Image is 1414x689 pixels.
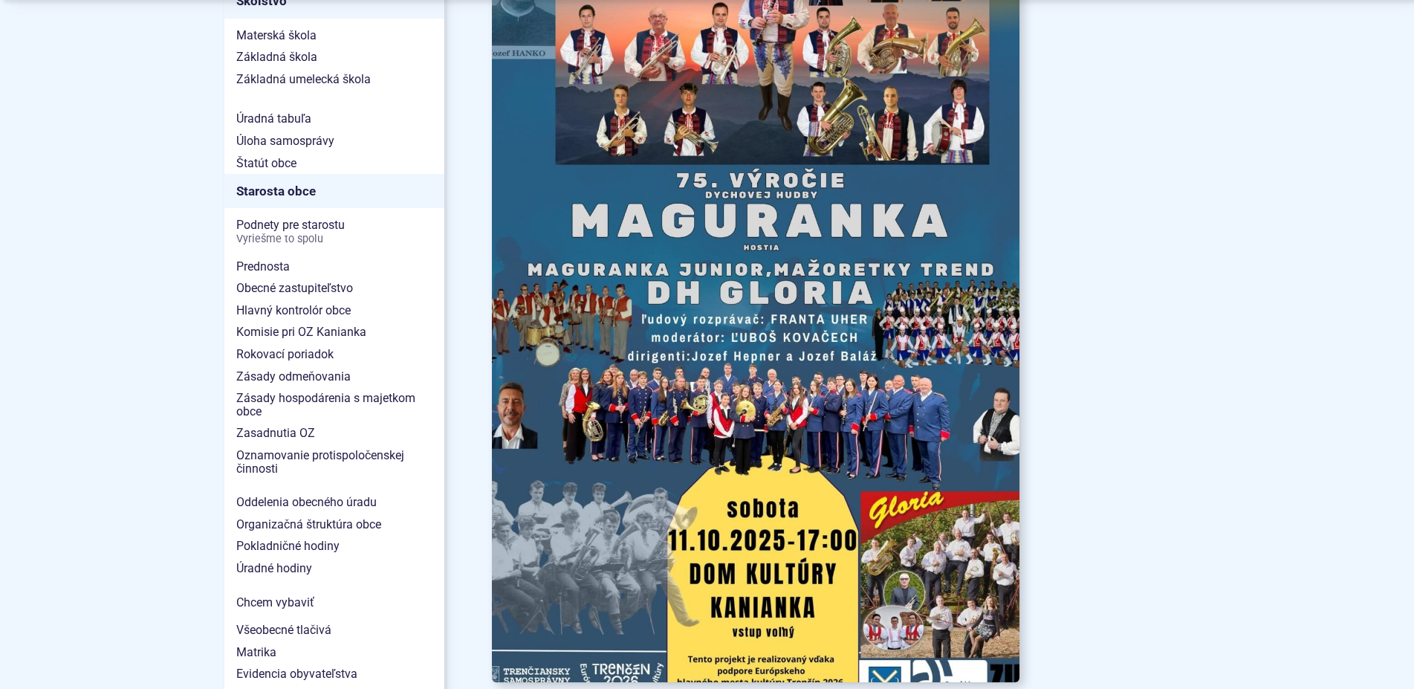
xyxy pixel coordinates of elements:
[224,152,444,175] a: Štatút obce
[236,592,432,614] span: Chcem vybaviť
[236,387,432,422] span: Zásady hospodárenia s majetkom obce
[236,130,432,152] span: Úloha samosprávy
[236,180,432,203] span: Starosta obce
[224,592,444,614] a: Chcem vybaviť
[236,152,432,175] span: Štatút obce
[224,535,444,557] a: Pokladničné hodiny
[224,387,444,422] a: Zásady hospodárenia s majetkom obce
[224,663,444,685] a: Evidencia obyvateľstva
[224,422,444,444] a: Zasadnutia OZ
[236,214,432,249] span: Podnety pre starostu
[224,108,444,130] a: Úradná tabuľa
[224,557,444,580] a: Úradné hodiny
[224,174,444,208] a: Starosta obce
[236,444,432,479] span: Oznamovanie protispoločenskej činnosti
[236,619,432,641] span: Všeobecné tlačivá
[236,46,432,68] span: Základná škola
[236,366,432,388] span: Zásady odmeňovania
[224,130,444,152] a: Úloha samosprávy
[236,108,432,130] span: Úradná tabuľa
[236,233,432,245] span: Vyriešme to spolu
[236,25,432,47] span: Materská škola
[236,641,432,664] span: Matrika
[236,277,432,300] span: Obecné zastupiteľstvo
[236,256,432,278] span: Prednosta
[224,46,444,68] a: Základná škola
[224,366,444,388] a: Zásady odmeňovania
[224,300,444,322] a: Hlavný kontrolór obce
[236,557,432,580] span: Úradné hodiny
[224,491,444,514] a: Oddelenia obecného úradu
[224,641,444,664] a: Matrika
[236,343,432,366] span: Rokovací poriadok
[224,321,444,343] a: Komisie pri OZ Kanianka
[236,663,432,685] span: Evidencia obyvateľstva
[224,25,444,47] a: Materská škola
[224,514,444,536] a: Organizačná štruktúra obce
[224,619,444,641] a: Všeobecné tlačivá
[236,514,432,536] span: Organizačná štruktúra obce
[224,214,444,249] a: Podnety pre starostuVyriešme to spolu
[236,491,432,514] span: Oddelenia obecného úradu
[236,68,432,91] span: Základná umelecká škola
[236,422,432,444] span: Zasadnutia OZ
[224,343,444,366] a: Rokovací poriadok
[236,321,432,343] span: Komisie pri OZ Kanianka
[236,535,432,557] span: Pokladničné hodiny
[224,277,444,300] a: Obecné zastupiteľstvo
[224,68,444,91] a: Základná umelecká škola
[236,300,432,322] span: Hlavný kontrolór obce
[224,444,444,479] a: Oznamovanie protispoločenskej činnosti
[224,256,444,278] a: Prednosta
